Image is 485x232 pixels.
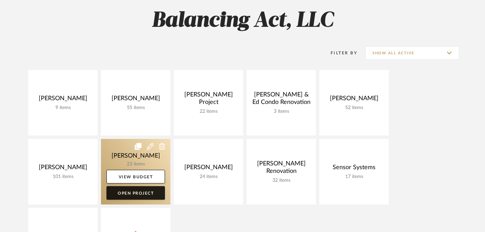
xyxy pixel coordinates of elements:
[179,174,238,180] div: 24 items
[252,160,311,178] div: [PERSON_NAME] Renovation
[325,95,383,105] div: [PERSON_NAME]
[179,109,238,114] div: 22 items
[34,164,92,174] div: [PERSON_NAME]
[34,105,92,111] div: 9 items
[179,91,238,109] div: [PERSON_NAME] Project
[325,164,383,174] div: Sensor Systems
[34,95,92,105] div: [PERSON_NAME]
[106,95,165,105] div: [PERSON_NAME]
[252,91,311,109] div: [PERSON_NAME] & Ed Condo Renovation
[106,170,165,183] a: View Budget
[325,105,383,111] div: 52 items
[106,105,165,111] div: 55 items
[34,174,92,180] div: 101 items
[322,50,357,56] div: Filter By
[252,178,311,183] div: 32 items
[106,186,165,200] a: Open Project
[325,174,383,180] div: 17 items
[179,164,238,174] div: [PERSON_NAME]
[252,109,311,114] div: 3 items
